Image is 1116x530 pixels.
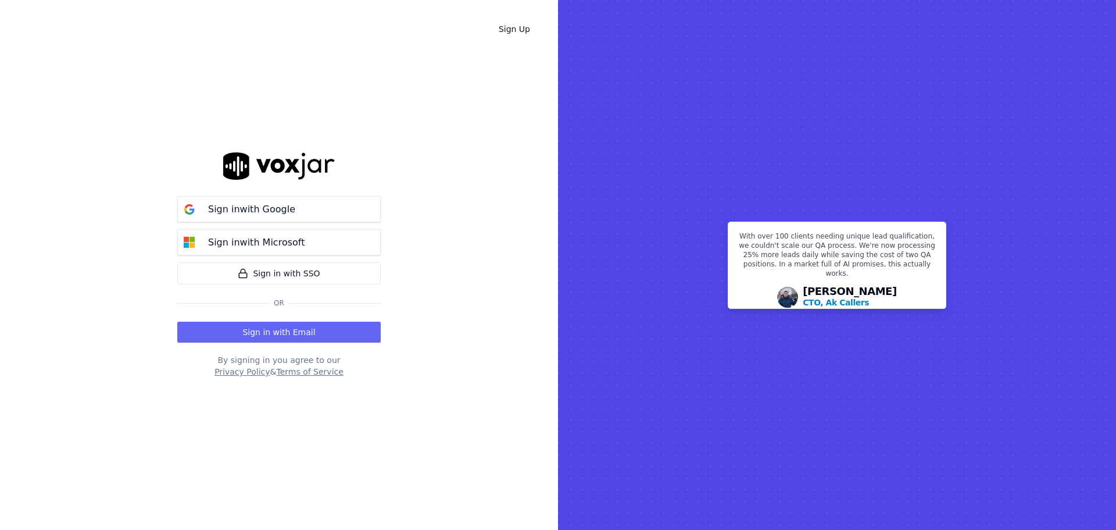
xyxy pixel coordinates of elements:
p: Sign in with Google [208,202,295,216]
p: With over 100 clients needing unique lead qualification, we couldn't scale our QA process. We're ... [735,232,939,283]
img: microsoft Sign in button [178,231,201,254]
img: logo [223,152,335,180]
a: Sign in with SSO [177,262,381,284]
button: Sign in with Email [177,322,381,343]
span: Or [269,298,289,308]
a: Sign Up [489,19,539,40]
p: CTO, Ak Callers [803,297,869,308]
img: Avatar [777,287,798,308]
div: By signing in you agree to our & [177,354,381,378]
div: [PERSON_NAME] [803,286,897,308]
button: Terms of Service [276,366,343,378]
button: Privacy Policy [214,366,270,378]
button: Sign inwith Google [177,196,381,222]
button: Sign inwith Microsoft [177,229,381,255]
img: google Sign in button [178,198,201,221]
p: Sign in with Microsoft [208,236,305,250]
